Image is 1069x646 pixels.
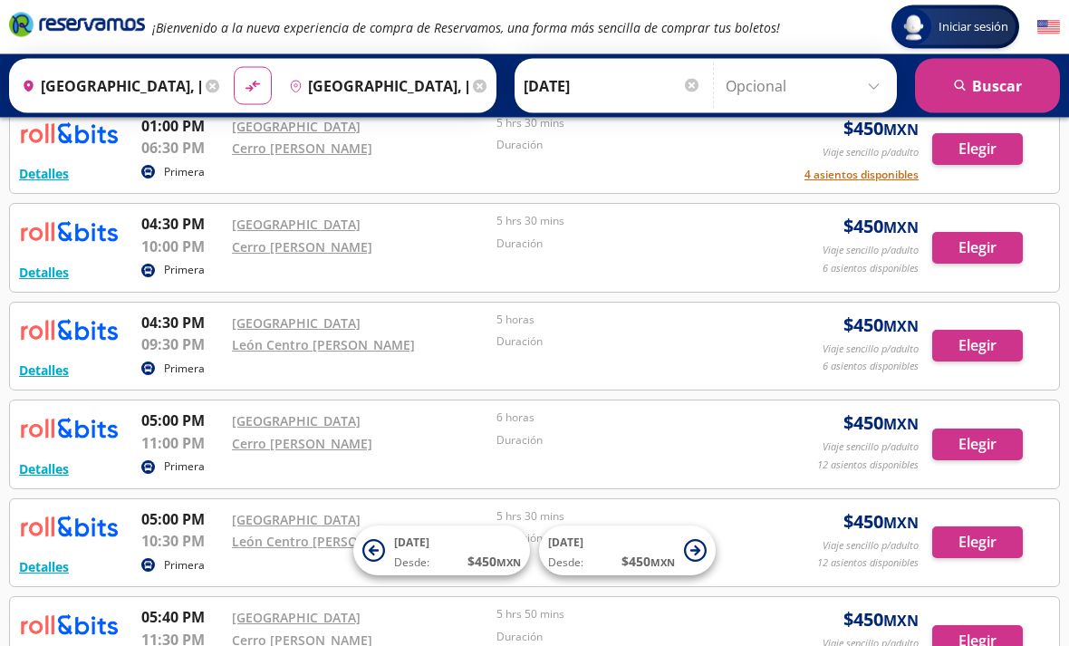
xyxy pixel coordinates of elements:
[823,262,919,277] p: 6 asientos disponibles
[141,607,223,629] p: 05:40 PM
[164,459,205,476] p: Primera
[141,410,223,432] p: 05:00 PM
[1037,16,1060,39] button: English
[932,331,1023,362] button: Elegir
[932,429,1023,461] button: Elegir
[883,317,919,337] small: MXN
[19,607,119,643] img: RESERVAMOS
[548,555,583,572] span: Desde:
[932,527,1023,559] button: Elegir
[883,612,919,632] small: MXN
[932,134,1023,166] button: Elegir
[823,342,919,358] p: Viaje sencillo p/adulto
[141,116,223,138] p: 01:00 PM
[496,313,752,329] p: 5 horas
[232,119,361,136] a: [GEOGRAPHIC_DATA]
[141,334,223,356] p: 09:30 PM
[141,509,223,531] p: 05:00 PM
[496,433,752,449] p: Duración
[548,535,583,551] span: [DATE]
[496,236,752,253] p: Duración
[232,534,415,551] a: León Centro [PERSON_NAME]
[353,526,530,576] button: [DATE]Desde:$450MXN
[232,610,361,627] a: [GEOGRAPHIC_DATA]
[232,239,372,256] a: Cerro [PERSON_NAME]
[496,410,752,427] p: 6 horas
[823,244,919,259] p: Viaje sencillo p/adulto
[843,607,919,634] span: $ 450
[232,315,361,333] a: [GEOGRAPHIC_DATA]
[931,18,1016,36] span: Iniciar sesión
[19,362,69,381] button: Detalles
[19,460,69,479] button: Detalles
[817,556,919,572] p: 12 asientos disponibles
[496,214,752,230] p: 5 hrs 30 mins
[883,514,919,534] small: MXN
[726,63,888,109] input: Opcional
[823,539,919,554] p: Viaje sencillo p/adulto
[164,263,205,279] p: Primera
[141,138,223,159] p: 06:30 PM
[843,116,919,143] span: $ 450
[467,553,521,572] span: $ 450
[843,509,919,536] span: $ 450
[164,362,205,378] p: Primera
[232,217,361,234] a: [GEOGRAPHIC_DATA]
[496,116,752,132] p: 5 hrs 30 mins
[19,214,119,250] img: RESERVAMOS
[394,555,429,572] span: Desde:
[650,556,675,570] small: MXN
[141,214,223,236] p: 04:30 PM
[823,146,919,161] p: Viaje sencillo p/adulto
[915,59,1060,113] button: Buscar
[232,337,415,354] a: León Centro [PERSON_NAME]
[19,313,119,349] img: RESERVAMOS
[19,165,69,184] button: Detalles
[232,140,372,158] a: Cerro [PERSON_NAME]
[843,313,919,340] span: $ 450
[9,11,145,38] i: Brand Logo
[496,607,752,623] p: 5 hrs 50 mins
[394,535,429,551] span: [DATE]
[496,556,521,570] small: MXN
[524,63,701,109] input: Elegir Fecha
[164,558,205,574] p: Primera
[232,512,361,529] a: [GEOGRAPHIC_DATA]
[621,553,675,572] span: $ 450
[19,410,119,447] img: RESERVAMOS
[539,526,716,576] button: [DATE]Desde:$450MXN
[282,63,468,109] input: Buscar Destino
[232,413,361,430] a: [GEOGRAPHIC_DATA]
[19,558,69,577] button: Detalles
[496,630,752,646] p: Duración
[19,509,119,545] img: RESERVAMOS
[19,116,119,152] img: RESERVAMOS
[141,531,223,553] p: 10:30 PM
[932,233,1023,265] button: Elegir
[823,360,919,375] p: 6 asientos disponibles
[823,440,919,456] p: Viaje sencillo p/adulto
[496,334,752,351] p: Duración
[883,218,919,238] small: MXN
[19,264,69,283] button: Detalles
[9,11,145,43] a: Brand Logo
[496,138,752,154] p: Duración
[883,415,919,435] small: MXN
[141,313,223,334] p: 04:30 PM
[496,509,752,525] p: 5 hrs 30 mins
[817,458,919,474] p: 12 asientos disponibles
[141,433,223,455] p: 11:00 PM
[843,410,919,438] span: $ 450
[14,63,201,109] input: Buscar Origen
[843,214,919,241] span: $ 450
[883,121,919,140] small: MXN
[164,165,205,181] p: Primera
[804,168,919,184] button: 4 asientos disponibles
[141,236,223,258] p: 10:00 PM
[232,436,372,453] a: Cerro [PERSON_NAME]
[152,19,780,36] em: ¡Bienvenido a la nueva experiencia de compra de Reservamos, una forma más sencilla de comprar tus...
